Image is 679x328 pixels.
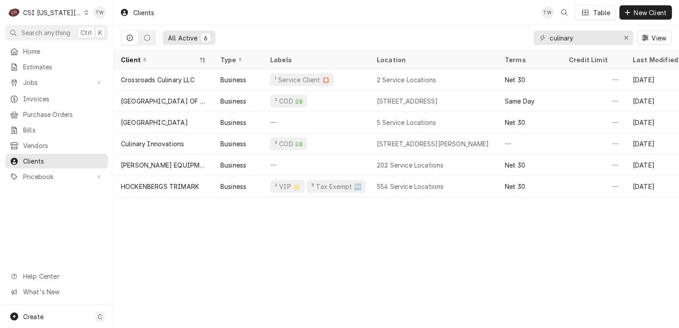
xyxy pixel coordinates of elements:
div: 554 Service Locations [377,182,443,191]
span: C [98,312,102,321]
div: Net 30 [505,182,525,191]
div: Business [220,75,246,84]
div: CSI [US_STATE][GEOGRAPHIC_DATA] [23,8,82,17]
div: Culinary Innovations [121,139,184,148]
div: Type [220,55,254,64]
div: [GEOGRAPHIC_DATA] OF [US_STATE][GEOGRAPHIC_DATA] [121,96,206,106]
span: K [98,28,102,37]
span: Home [23,47,104,56]
span: Create [23,313,44,320]
div: Location [377,55,491,64]
span: Jobs [23,78,90,87]
a: Clients [5,154,108,168]
button: View [637,31,672,45]
div: Business [220,160,246,170]
div: Table [593,8,611,17]
div: Business [220,182,246,191]
div: — [562,154,626,176]
span: Purchase Orders [23,110,104,119]
div: — [562,90,626,112]
div: TW [541,6,554,19]
div: Business [220,118,246,127]
a: Go to What's New [5,284,108,299]
span: Pricebook [23,172,90,181]
button: New Client [619,5,672,20]
div: Tori Warrick's Avatar [93,6,106,19]
div: ² COD 💵 [274,96,304,106]
a: Invoices [5,92,108,106]
button: Erase input [619,31,633,45]
a: Estimates [5,60,108,74]
span: Invoices [23,94,104,104]
div: Client [121,55,197,64]
span: New Client [632,8,668,17]
div: [PERSON_NAME] EQUIPMENT [121,160,206,170]
div: ¹ Service Client 🛟 [274,75,331,84]
div: — [498,133,562,154]
a: Purchase Orders [5,107,108,122]
div: ² VIP 🌟 [274,182,301,191]
a: Go to Help Center [5,269,108,284]
span: Ctrl [80,28,92,37]
span: Search anything [21,28,70,37]
div: Terms [505,55,553,64]
div: Business [220,139,246,148]
div: — [263,154,370,176]
div: Labels [270,55,363,64]
div: HOCKENBERGS TRIMARK [121,182,199,191]
input: Keyword search [550,31,616,45]
div: — [562,112,626,133]
div: Tori Warrick's Avatar [541,6,554,19]
span: Help Center [23,272,103,281]
div: Net 30 [505,75,525,84]
div: — [562,69,626,90]
span: Vendors [23,141,104,150]
div: CSI Kansas City's Avatar [8,6,20,19]
div: [STREET_ADDRESS][PERSON_NAME] [377,139,489,148]
div: TW [93,6,106,19]
span: What's New [23,287,103,296]
div: — [562,133,626,154]
div: [STREET_ADDRESS] [377,96,438,106]
div: Same Day [505,96,535,106]
button: Search anythingCtrlK [5,25,108,40]
div: All Active [168,33,198,43]
a: Bills [5,123,108,137]
button: Open search [557,5,571,20]
a: Go to Pricebook [5,169,108,184]
div: C [8,6,20,19]
span: Clients [23,156,104,166]
div: 202 Service Locations [377,160,443,170]
div: ³ Tax Exempt 🆓 [310,182,362,191]
div: 5 Service Locations [377,118,436,127]
div: — [263,112,370,133]
div: Credit Limit [569,55,617,64]
div: Net 30 [505,118,525,127]
div: Business [220,96,246,106]
span: Bills [23,125,104,135]
a: Go to Jobs [5,75,108,90]
div: ² COD 💵 [274,139,304,148]
a: Home [5,44,108,59]
a: Vendors [5,138,108,153]
div: [GEOGRAPHIC_DATA] [121,118,188,127]
div: Net 30 [505,160,525,170]
div: 6 [203,33,208,43]
span: Estimates [23,62,104,72]
div: — [562,176,626,197]
span: View [650,33,668,43]
div: 2 Service Locations [377,75,436,84]
div: Crossroads Culinary LLC [121,75,195,84]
